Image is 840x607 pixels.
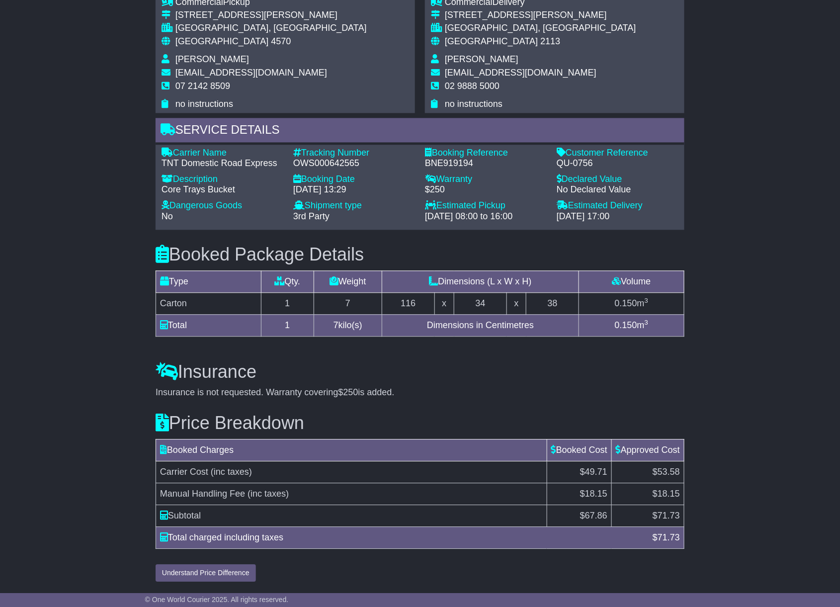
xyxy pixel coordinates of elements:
[557,185,678,196] div: No Declared Value
[293,212,330,222] span: 3rd Party
[175,10,367,21] div: [STREET_ADDRESS][PERSON_NAME]
[653,489,680,499] span: $18.15
[445,23,636,34] div: [GEOGRAPHIC_DATA], [GEOGRAPHIC_DATA]
[293,201,415,212] div: Shipment type
[175,82,230,91] span: 07 2142 8509
[162,185,283,196] div: Core Trays Bucket
[382,271,579,293] td: Dimensions (L x W x H)
[293,185,415,196] div: [DATE] 13:29
[425,174,547,185] div: Warranty
[540,37,560,47] span: 2113
[156,271,261,293] td: Type
[557,201,678,212] div: Estimated Delivery
[445,37,538,47] span: [GEOGRAPHIC_DATA]
[156,388,684,399] div: Insurance is not requested. Warranty covering is added.
[156,245,684,265] h3: Booked Package Details
[580,467,607,477] span: $49.71
[425,201,547,212] div: Estimated Pickup
[445,55,518,65] span: [PERSON_NAME]
[156,293,261,315] td: Carton
[382,293,434,315] td: 116
[261,315,314,337] td: 1
[557,174,678,185] div: Declared Value
[293,174,415,185] div: Booking Date
[156,362,684,382] h3: Insurance
[156,565,256,582] button: Understand Price Difference
[425,212,547,223] div: [DATE] 08:00 to 16:00
[445,82,500,91] span: 02 9888 5000
[248,489,289,499] span: (inc taxes)
[557,212,678,223] div: [DATE] 17:00
[334,321,338,331] span: 7
[293,148,415,159] div: Tracking Number
[382,315,579,337] td: Dimensions in Centimetres
[162,201,283,212] div: Dangerous Goods
[615,299,637,309] span: 0.150
[611,439,684,461] td: Approved Cost
[547,439,611,461] td: Booked Cost
[338,388,358,398] span: $250
[160,467,208,477] span: Carrier Cost
[175,23,367,34] div: [GEOGRAPHIC_DATA], [GEOGRAPHIC_DATA]
[580,489,607,499] span: $18.15
[261,293,314,315] td: 1
[175,99,233,109] span: no instructions
[445,10,636,21] div: [STREET_ADDRESS][PERSON_NAME]
[645,319,649,327] sup: 3
[579,271,684,293] td: Volume
[162,212,173,222] span: No
[156,315,261,337] td: Total
[261,271,314,293] td: Qty.
[162,159,283,170] div: TNT Domestic Road Express
[585,511,607,521] span: 67.86
[658,511,680,521] span: 71.73
[579,315,684,337] td: m
[445,99,503,109] span: no instructions
[434,293,454,315] td: x
[506,293,526,315] td: x
[314,271,382,293] td: Weight
[645,297,649,305] sup: 3
[579,293,684,315] td: m
[314,293,382,315] td: 7
[155,531,648,545] div: Total charged including taxes
[175,55,249,65] span: [PERSON_NAME]
[314,315,382,337] td: kilo(s)
[653,467,680,477] span: $53.58
[156,439,547,461] td: Booked Charges
[211,467,252,477] span: (inc taxes)
[611,505,684,527] td: $
[425,148,547,159] div: Booking Reference
[162,148,283,159] div: Carrier Name
[557,148,678,159] div: Customer Reference
[156,505,547,527] td: Subtotal
[160,489,245,499] span: Manual Handling Fee
[454,293,507,315] td: 34
[648,531,685,545] div: $
[615,321,637,331] span: 0.150
[526,293,579,315] td: 38
[271,37,291,47] span: 4570
[445,68,596,78] span: [EMAIL_ADDRESS][DOMAIN_NAME]
[293,159,415,170] div: OWS000642565
[557,159,678,170] div: QU-0756
[145,596,289,604] span: © One World Courier 2025. All rights reserved.
[425,159,547,170] div: BNE919194
[175,37,268,47] span: [GEOGRAPHIC_DATA]
[162,174,283,185] div: Description
[425,185,547,196] div: $250
[547,505,611,527] td: $
[175,68,327,78] span: [EMAIL_ADDRESS][DOMAIN_NAME]
[156,414,684,434] h3: Price Breakdown
[156,118,684,145] div: Service Details
[658,533,680,543] span: 71.73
